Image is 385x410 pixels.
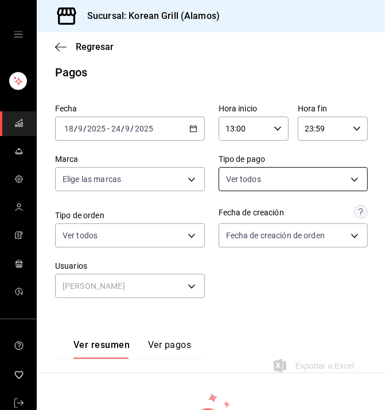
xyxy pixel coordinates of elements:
[219,207,284,219] div: Fecha de creación
[226,230,325,241] span: Fecha de creación de orden
[74,124,77,133] span: /
[134,124,154,133] input: ----
[298,105,368,113] label: Hora fin
[73,339,191,359] div: navigation tabs
[63,230,98,241] span: Ver todos
[77,124,83,133] input: --
[83,124,87,133] span: /
[55,212,205,220] label: Tipo de orden
[55,105,205,113] label: Fecha
[148,339,191,359] button: Ver pagos
[78,9,220,23] h3: Sucursal: Korean Grill (Alamos)
[111,124,121,133] input: --
[64,124,74,133] input: --
[76,41,114,52] span: Regresar
[219,105,289,113] label: Hora inicio
[55,64,88,81] div: Pagos
[63,173,121,185] span: Elige las marcas
[73,339,130,359] button: Ver resumen
[131,124,134,133] span: /
[14,30,23,39] button: open drawer
[55,262,205,270] label: Usuarios
[121,124,125,133] span: /
[219,156,368,164] label: Tipo de pago
[125,124,131,133] input: --
[107,124,110,133] span: -
[55,274,205,298] div: [PERSON_NAME]
[55,41,114,52] button: Regresar
[226,173,261,185] span: Ver todos
[87,124,106,133] input: ----
[55,156,205,164] label: Marca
